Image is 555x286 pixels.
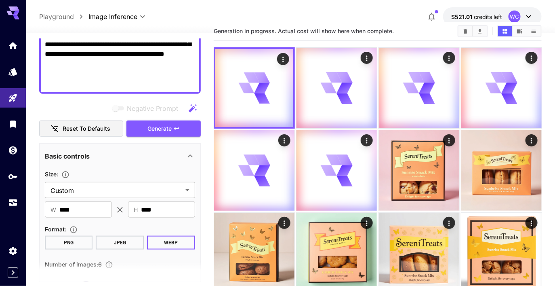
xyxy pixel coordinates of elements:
[102,261,116,269] button: Specify how many images to generate in a single request. Each image generation will be charged se...
[214,28,394,34] span: Generation in progress. Actual cost will show here when complete.
[45,151,90,161] p: Basic controls
[443,7,542,26] button: $521.00955WC
[8,172,18,182] div: API Keys
[8,119,18,129] div: Library
[379,130,459,211] img: K5+D+MZYSA14Y37vPxzzkELDMzTpJJmk+znIeQ+3xHzcAAABLT0QOWQ3PfiWULwCJhcxRwQAA+qGM+JHlh6vidk+idjRvVHsB...
[45,171,58,178] span: Size :
[50,186,182,195] span: Custom
[513,26,527,36] button: Show media in video view
[147,124,172,134] span: Generate
[525,217,537,229] div: Actions
[88,12,137,21] span: Image Inference
[443,217,455,229] div: Actions
[458,25,488,37] div: Clear AllDownload All
[458,26,473,36] button: Clear All
[278,134,290,146] div: Actions
[66,226,81,234] button: Choose the file format for the output image.
[8,93,18,103] div: Playground
[8,67,18,77] div: Models
[45,236,93,250] button: PNG
[96,236,144,250] button: JPEG
[134,205,138,214] span: H
[8,267,18,278] button: Expand sidebar
[39,12,74,21] a: Playground
[278,217,290,229] div: Actions
[8,198,18,208] div: Usage
[111,103,185,113] span: Negative prompts are not compatible with the selected model.
[127,104,178,113] span: Negative Prompt
[527,26,541,36] button: Show media in list view
[45,226,66,233] span: Format :
[45,261,102,268] span: Number of images : 6
[360,134,372,146] div: Actions
[509,11,521,23] div: WC
[50,205,56,214] span: W
[277,53,289,65] div: Actions
[497,25,542,37] div: Show media in grid viewShow media in video viewShow media in list view
[8,145,18,155] div: Wallet
[360,217,372,229] div: Actions
[525,134,537,146] div: Actions
[474,13,502,20] span: credits left
[461,130,542,211] img: qEq3JE6EXuzf4n2pDGNwAAA=
[360,52,372,64] div: Actions
[126,121,201,137] button: Generate
[8,40,18,51] div: Home
[525,52,537,64] div: Actions
[147,236,195,250] button: WEBP
[451,13,502,21] div: $521.00955
[8,246,18,256] div: Settings
[39,121,123,137] button: Reset to defaults
[498,26,512,36] button: Show media in grid view
[58,171,73,179] button: Adjust the dimensions of the generated image by specifying its width and height in pixels, or sel...
[473,26,487,36] button: Download All
[443,52,455,64] div: Actions
[45,146,195,166] div: Basic controls
[443,134,455,146] div: Actions
[451,13,474,20] span: $521.01
[39,12,88,21] nav: breadcrumb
